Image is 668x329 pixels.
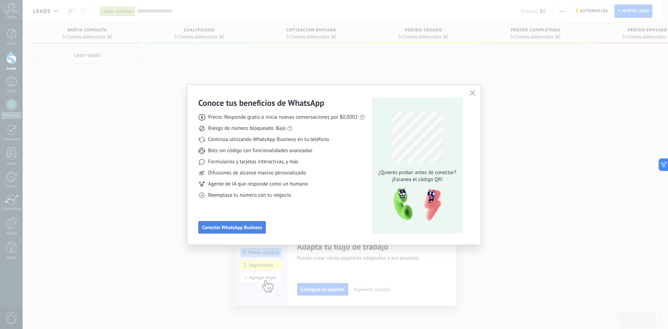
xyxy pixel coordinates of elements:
img: qr-pic-1x.png [388,186,443,223]
span: Continúa utilizando WhatsApp Business en tu teléfono [208,136,329,143]
span: ¡Escanea el código QR! [376,176,458,183]
span: Formularios y tarjetas interactivas, y más [208,158,298,165]
span: Reemplaza tu número con tu negocio [208,192,291,199]
span: ¿Quieres probar antes de conectar? [376,169,458,176]
span: Agente de IA que responde como un humano [208,181,308,188]
span: Precio: Responde gratis o inicia nuevas conversaciones por $0.0002 [208,114,358,121]
h3: Conoce tus beneficios de WhatsApp [198,97,324,108]
span: Conectar WhatsApp Business [202,225,262,230]
span: Bots sin código con funcionalidades avanzadas [208,147,312,154]
span: Difusiones de alcance masivo personalizado [208,170,306,177]
span: Riesgo de número bloqueado: Bajo [208,125,286,132]
button: Conectar WhatsApp Business [198,221,266,234]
